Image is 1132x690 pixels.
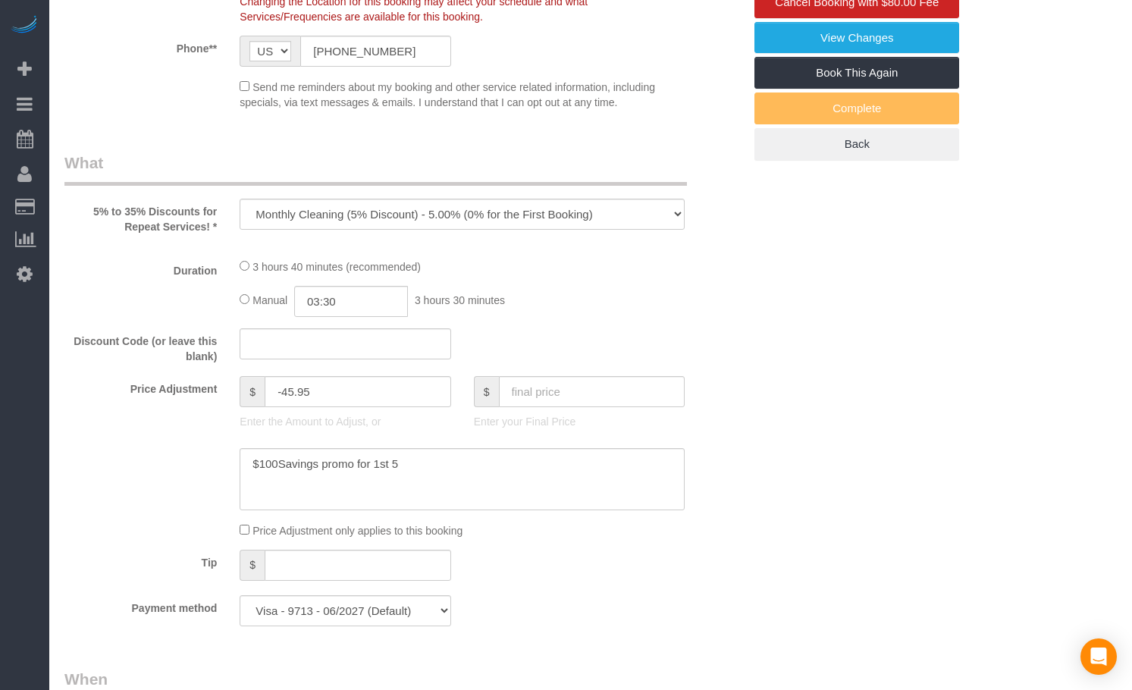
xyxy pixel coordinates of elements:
p: Enter the Amount to Adjust, or [240,414,450,429]
span: Manual [252,294,287,306]
p: Enter your Final Price [474,414,685,429]
span: Price Adjustment only applies to this booking [252,525,463,537]
label: Discount Code (or leave this blank) [53,328,228,364]
a: Back [754,128,959,160]
span: $ [474,376,499,407]
label: Duration [53,258,228,278]
img: Automaid Logo [9,15,39,36]
span: 3 hours 40 minutes (recommended) [252,261,421,273]
label: Tip [53,550,228,570]
label: Payment method [53,595,228,616]
a: Book This Again [754,57,959,89]
legend: What [64,152,687,186]
span: Send me reminders about my booking and other service related information, including specials, via... [240,81,655,108]
input: final price [499,376,685,407]
span: 3 hours 30 minutes [415,294,505,306]
span: $ [240,376,265,407]
label: Price Adjustment [53,376,228,397]
a: View Changes [754,22,959,54]
div: Open Intercom Messenger [1080,638,1117,675]
span: $ [240,550,265,581]
label: 5% to 35% Discounts for Repeat Services! * [53,199,228,234]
